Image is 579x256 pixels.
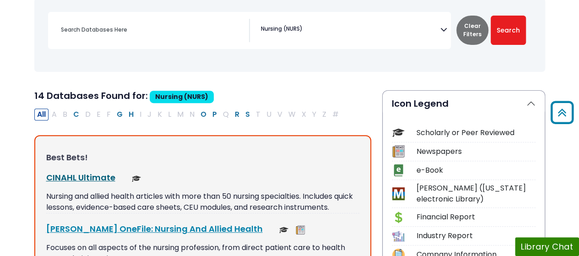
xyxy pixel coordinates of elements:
button: All [34,109,49,120]
button: Filter Results S [243,109,253,120]
span: Nursing (NURS) [261,25,303,33]
button: Library Chat [515,237,579,256]
span: 14 Databases Found for: [34,89,148,102]
button: Filter Results P [210,109,220,120]
div: Alpha-list to filter by first letter of database name [34,109,342,119]
img: Icon Financial Report [392,211,405,223]
button: Icon Legend [383,91,545,116]
h3: Best Bets! [46,153,359,163]
li: Nursing (NURS) [257,25,303,33]
div: [PERSON_NAME] ([US_STATE] electronic Library) [417,183,536,205]
div: Industry Report [417,230,536,241]
button: Submit for Search Results [491,16,526,45]
div: Scholarly or Peer Reviewed [417,127,536,138]
img: Icon Scholarly or Peer Reviewed [392,126,405,139]
button: Filter Results O [198,109,209,120]
button: Filter Results H [126,109,136,120]
textarea: Search [304,27,308,34]
img: Scholarly or Peer Reviewed [279,225,288,234]
a: [PERSON_NAME] OneFile: Nursing And Allied Health [46,223,263,234]
a: CINAHL Ultimate [46,172,115,183]
img: Scholarly or Peer Reviewed [132,174,141,183]
img: Icon e-Book [392,164,405,176]
p: Nursing and allied health articles with more than 50 nursing specialties. Includes quick lessons,... [46,191,359,213]
div: Newspapers [417,146,536,157]
a: Back to Top [547,105,577,120]
button: Clear Filters [456,16,488,45]
img: Icon Industry Report [392,230,405,242]
img: Icon MeL (Michigan electronic Library) [392,187,405,200]
div: e-Book [417,165,536,176]
button: Filter Results G [114,109,125,120]
span: Nursing (NURS) [150,91,214,103]
button: Filter Results R [232,109,242,120]
button: Filter Results C [70,109,82,120]
img: Icon Newspapers [392,145,405,158]
div: Financial Report [417,212,536,223]
img: Newspapers [296,225,305,234]
input: Search database by title or keyword [55,23,249,36]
